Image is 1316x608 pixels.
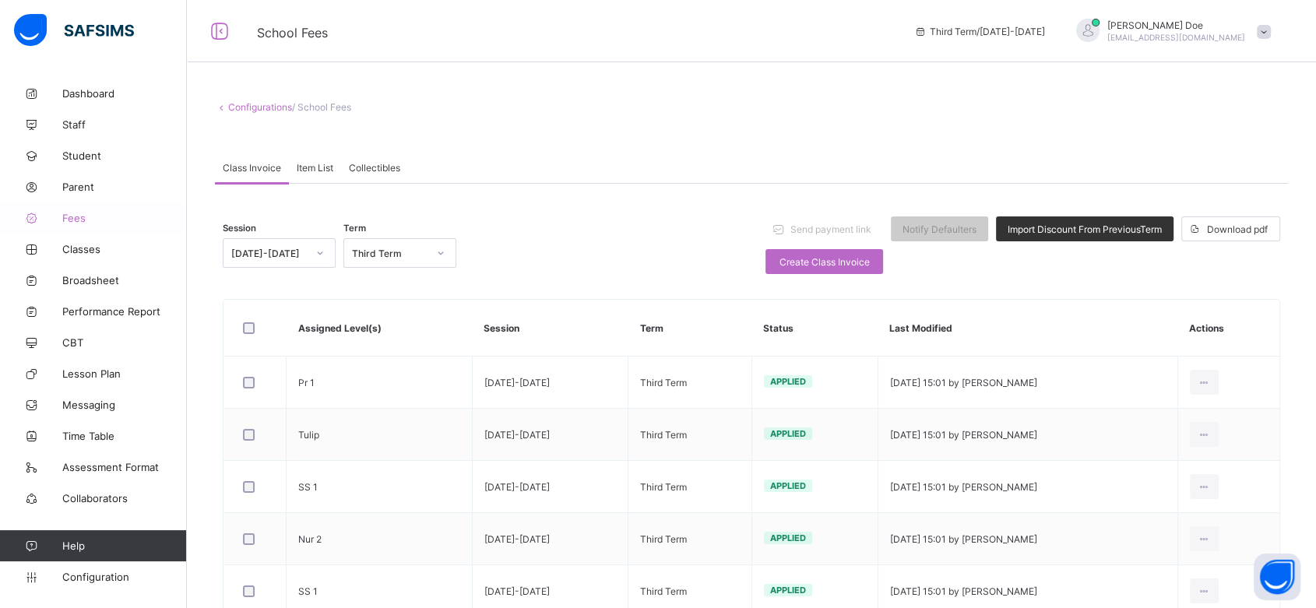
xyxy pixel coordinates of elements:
span: Parent [62,181,187,193]
div: [DATE]-[DATE] [231,248,307,259]
span: Send payment link [790,223,871,235]
span: School Fees [257,25,328,40]
span: Configuration [62,571,186,583]
th: Session [472,300,628,357]
span: / School Fees [292,101,351,113]
span: Import Discount From Previous Term [1008,223,1162,235]
td: Third Term [628,357,752,409]
th: Assigned Level(s) [287,300,473,357]
span: Collaborators [62,492,187,504]
span: Applied [770,376,806,387]
span: Applied [770,585,806,596]
td: [DATE]-[DATE] [472,461,628,513]
span: Assessment Format [62,461,187,473]
td: Third Term [628,513,752,565]
span: Broadsheet [62,274,187,286]
td: [DATE] 15:01 by [PERSON_NAME] [878,461,1177,513]
th: Status [751,300,878,357]
td: [DATE]-[DATE] [472,513,628,565]
td: [DATE] 15:01 by [PERSON_NAME] [878,513,1177,565]
td: [DATE]-[DATE] [472,357,628,409]
td: [DATE] 15:01 by [PERSON_NAME] [878,357,1177,409]
td: [DATE]-[DATE] [472,409,628,461]
button: Open asap [1254,554,1300,600]
td: Third Term [628,461,752,513]
div: JohnDoe [1061,19,1279,44]
span: session/term information [914,26,1045,37]
td: Tulip [287,409,473,461]
span: Item List [297,162,333,174]
td: SS 1 [287,461,473,513]
span: Create Class Invoice [777,256,871,268]
span: Applied [770,480,806,491]
span: Student [62,149,187,162]
span: Term [343,223,366,234]
span: CBT [62,336,187,349]
span: Help [62,539,186,552]
span: Lesson Plan [62,367,187,380]
span: Dashboard [62,87,187,100]
span: Applied [770,428,806,439]
td: Pr 1 [287,357,473,409]
td: Third Term [628,409,752,461]
td: [DATE] 15:01 by [PERSON_NAME] [878,409,1177,461]
span: Session [223,223,256,234]
span: Download pdf [1207,223,1268,235]
span: Classes [62,243,187,255]
span: Class Invoice [223,162,281,174]
span: Time Table [62,430,187,442]
span: Collectibles [349,162,400,174]
span: Fees [62,212,187,224]
th: Term [628,300,752,357]
a: Configurations [228,101,292,113]
td: Nur 2 [287,513,473,565]
th: Actions [1177,300,1279,357]
span: [EMAIL_ADDRESS][DOMAIN_NAME] [1107,33,1245,42]
span: Messaging [62,399,187,411]
span: [PERSON_NAME] Doe [1107,19,1245,31]
span: Performance Report [62,305,187,318]
div: Third Term [352,248,428,259]
span: Applied [770,532,806,543]
span: Staff [62,118,187,131]
span: Notify Defaulters [903,223,976,235]
img: safsims [14,14,134,47]
th: Last Modified [878,300,1177,357]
